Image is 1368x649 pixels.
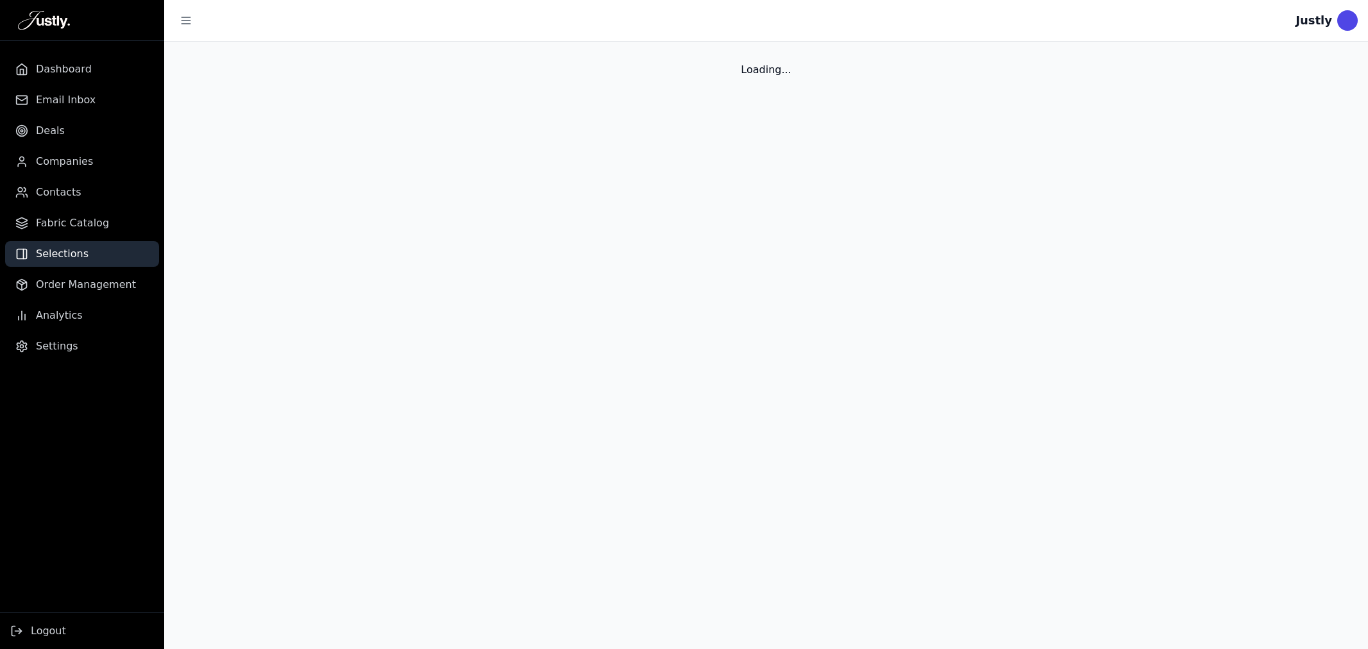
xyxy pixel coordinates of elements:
[5,272,159,298] a: Order Management
[5,118,159,144] a: Deals
[5,303,159,328] a: Analytics
[36,246,89,262] span: Selections
[5,56,159,82] a: Dashboard
[164,42,1368,98] div: Loading...
[5,210,159,236] a: Fabric Catalog
[36,154,93,169] span: Companies
[5,333,159,359] a: Settings
[36,339,78,354] span: Settings
[36,215,109,231] span: Fabric Catalog
[5,149,159,174] a: Companies
[36,62,92,77] span: Dashboard
[31,623,66,639] span: Logout
[10,623,66,639] button: Logout
[5,87,159,113] a: Email Inbox
[36,308,83,323] span: Analytics
[36,185,81,200] span: Contacts
[18,10,70,31] img: Justly Logo
[1296,12,1332,29] div: Justly
[36,277,136,292] span: Order Management
[5,241,159,267] a: Selections
[5,180,159,205] a: Contacts
[174,9,198,32] button: Toggle sidebar
[36,92,96,108] span: Email Inbox
[36,123,65,139] span: Deals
